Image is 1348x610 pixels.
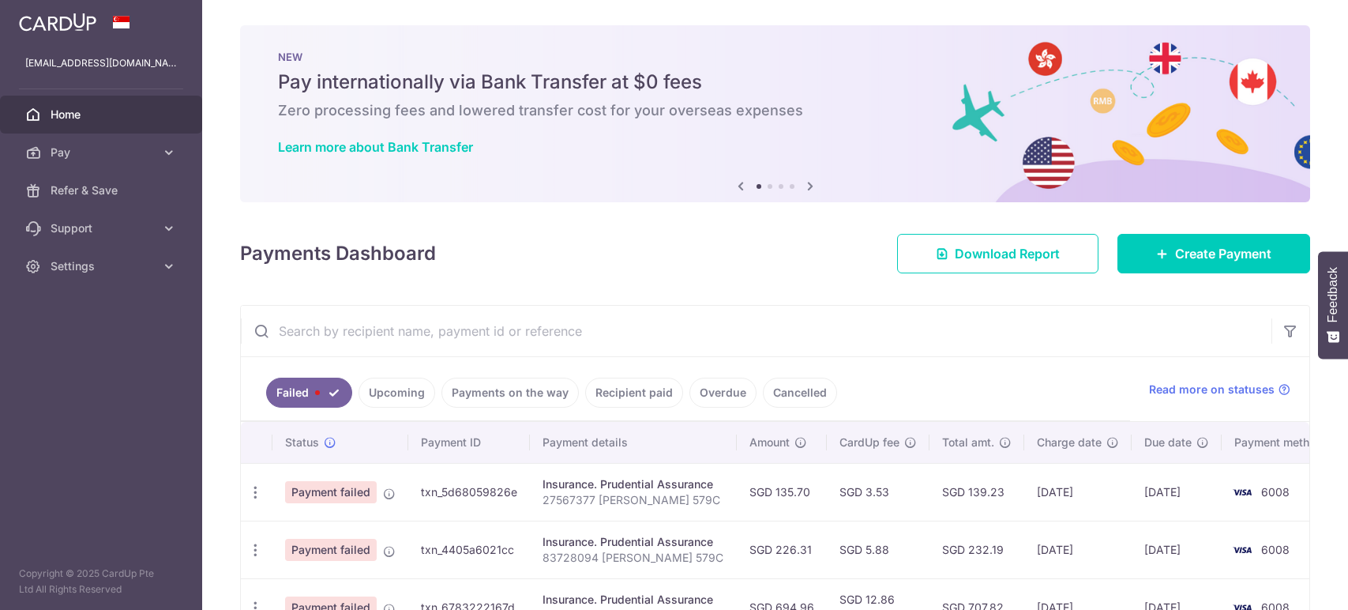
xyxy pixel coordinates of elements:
[1261,485,1290,499] span: 6008
[1132,521,1222,578] td: [DATE]
[543,592,724,608] div: Insurance. Prudential Assurance
[955,244,1060,263] span: Download Report
[240,25,1310,202] img: Bank transfer banner
[51,183,155,198] span: Refer & Save
[19,13,96,32] img: CardUp
[266,378,352,408] a: Failed
[839,435,899,450] span: CardUp fee
[929,521,1024,578] td: SGD 232.19
[278,51,1272,63] p: NEW
[359,378,435,408] a: Upcoming
[1024,521,1132,578] td: [DATE]
[1226,483,1258,502] img: Bank Card
[1261,543,1290,556] span: 6008
[408,463,530,521] td: txn_5d68059826e
[929,463,1024,521] td: SGD 139.23
[1326,267,1340,322] span: Feedback
[543,550,724,566] p: 83728094 [PERSON_NAME] 579C
[827,521,929,578] td: SGD 5.88
[1144,435,1192,450] span: Due date
[408,422,530,463] th: Payment ID
[763,378,837,408] a: Cancelled
[942,435,994,450] span: Total amt.
[543,492,724,508] p: 27567377 [PERSON_NAME] 579C
[1117,234,1310,273] a: Create Payment
[897,234,1098,273] a: Download Report
[1222,422,1342,463] th: Payment method
[1132,463,1222,521] td: [DATE]
[278,70,1272,95] h5: Pay internationally via Bank Transfer at $0 fees
[1149,382,1290,397] a: Read more on statuses
[737,521,827,578] td: SGD 226.31
[1024,463,1132,521] td: [DATE]
[240,239,436,268] h4: Payments Dashboard
[285,435,319,450] span: Status
[827,463,929,521] td: SGD 3.53
[51,145,155,160] span: Pay
[737,463,827,521] td: SGD 135.70
[285,481,377,503] span: Payment failed
[1149,382,1275,397] span: Read more on statuses
[441,378,579,408] a: Payments on the way
[1318,251,1348,359] button: Feedback - Show survey
[749,435,790,450] span: Amount
[585,378,683,408] a: Recipient paid
[285,539,377,561] span: Payment failed
[51,258,155,274] span: Settings
[278,101,1272,120] h6: Zero processing fees and lowered transfer cost for your overseas expenses
[530,422,737,463] th: Payment details
[1037,435,1102,450] span: Charge date
[241,306,1271,356] input: Search by recipient name, payment id or reference
[1175,244,1271,263] span: Create Payment
[51,220,155,236] span: Support
[543,476,724,492] div: Insurance. Prudential Assurance
[51,107,155,122] span: Home
[408,521,530,578] td: txn_4405a6021cc
[1226,540,1258,559] img: Bank Card
[543,534,724,550] div: Insurance. Prudential Assurance
[278,139,473,155] a: Learn more about Bank Transfer
[25,55,177,71] p: [EMAIL_ADDRESS][DOMAIN_NAME]
[689,378,757,408] a: Overdue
